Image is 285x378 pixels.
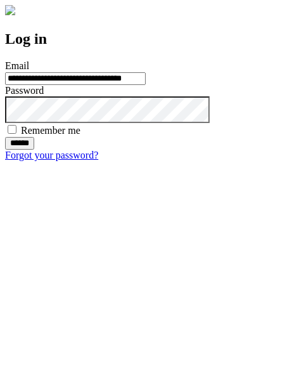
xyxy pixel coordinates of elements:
[21,125,80,136] label: Remember me
[5,30,280,48] h2: Log in
[5,60,29,71] label: Email
[5,150,98,160] a: Forgot your password?
[5,5,15,15] img: logo-4e3dc11c47720685a147b03b5a06dd966a58ff35d612b21f08c02c0306f2b779.png
[5,85,44,96] label: Password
